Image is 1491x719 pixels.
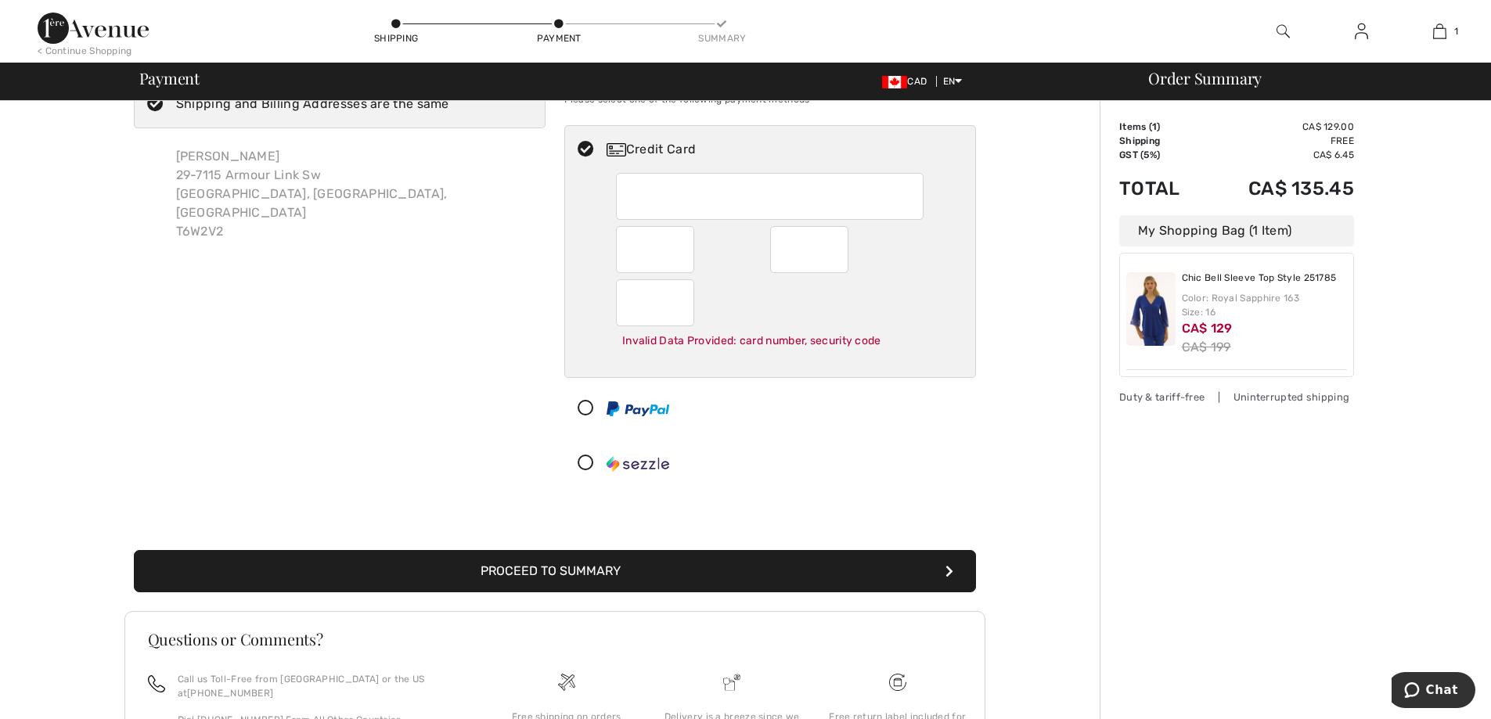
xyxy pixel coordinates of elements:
[1205,148,1354,162] td: CA$ 6.45
[1392,672,1475,711] iframe: Opens a widget where you can chat to one of our agents
[176,95,449,113] div: Shipping and Billing Addresses are the same
[1182,321,1233,336] span: CA$ 129
[1355,22,1368,41] img: My Info
[607,456,669,472] img: Sezzle
[38,44,132,58] div: < Continue Shopping
[607,401,669,416] img: PayPal
[1454,24,1458,38] span: 1
[628,232,684,268] iframe: Secure Credit Card Frame - Expiration Month
[607,140,965,159] div: Credit Card
[1119,390,1354,404] div: Duty & tariff-free | Uninterrupted shipping
[783,232,838,268] iframe: Secure Credit Card Frame - Expiration Year
[535,31,582,45] div: Payment
[187,688,273,699] a: [PHONE_NUMBER]
[616,326,924,355] div: Invalid Data Provided: card number, security code
[139,70,200,86] span: Payment
[1152,121,1157,132] span: 1
[1119,162,1205,215] td: Total
[628,285,684,321] iframe: Secure Credit Card Frame - CVV
[607,143,626,156] img: Credit Card
[1119,215,1354,246] div: My Shopping Bag (1 Item)
[628,178,913,214] iframe: Secure Credit Card Frame - Credit Card Number
[148,631,962,647] h3: Questions or Comments?
[178,672,465,700] p: Call us Toll-Free from [GEOGRAPHIC_DATA] or the US at
[1205,120,1354,134] td: CA$ 129.00
[164,135,546,253] div: [PERSON_NAME] 29-7115 Armour Link Sw [GEOGRAPHIC_DATA], [GEOGRAPHIC_DATA], [GEOGRAPHIC_DATA] T6W2V2
[1205,162,1354,215] td: CA$ 135.45
[1119,120,1205,134] td: Items ( )
[38,13,149,44] img: 1ère Avenue
[882,76,933,87] span: CAD
[943,76,963,87] span: EN
[1433,22,1446,41] img: My Bag
[1129,70,1482,86] div: Order Summary
[698,31,745,45] div: Summary
[882,76,907,88] img: Canadian Dollar
[1401,22,1478,41] a: 1
[1126,272,1176,346] img: Chic Bell Sleeve Top Style 251785
[723,674,740,691] img: Delivery is a breeze since we pay the duties!
[1182,340,1231,354] s: CA$ 199
[1205,134,1354,148] td: Free
[1182,291,1348,319] div: Color: Royal Sapphire 163 Size: 16
[1277,22,1290,41] img: search the website
[1342,22,1381,41] a: Sign In
[1119,134,1205,148] td: Shipping
[148,675,165,692] img: call
[1119,148,1205,162] td: GST (5%)
[373,31,420,45] div: Shipping
[134,550,976,592] button: Proceed to Summary
[558,674,575,691] img: Free shipping on orders over $99
[889,674,906,691] img: Free shipping on orders over $99
[1182,272,1337,285] a: Chic Bell Sleeve Top Style 251785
